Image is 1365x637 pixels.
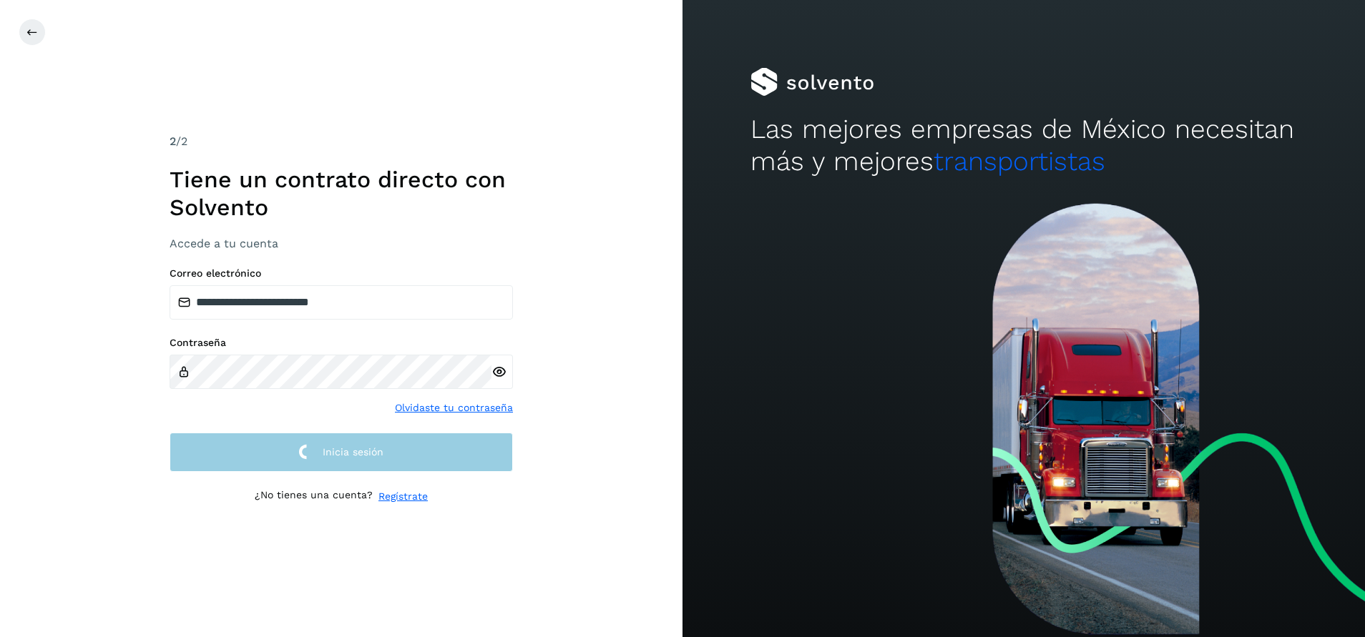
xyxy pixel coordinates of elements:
label: Contraseña [170,337,513,349]
label: Correo electrónico [170,267,513,280]
button: Inicia sesión [170,433,513,472]
a: Regístrate [378,489,428,504]
a: Olvidaste tu contraseña [395,400,513,415]
div: /2 [170,133,513,150]
span: transportistas [934,146,1105,177]
span: Inicia sesión [323,447,383,457]
span: 2 [170,134,176,148]
h2: Las mejores empresas de México necesitan más y mejores [750,114,1296,177]
p: ¿No tienes una cuenta? [255,489,373,504]
h3: Accede a tu cuenta [170,237,513,250]
h1: Tiene un contrato directo con Solvento [170,166,513,221]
